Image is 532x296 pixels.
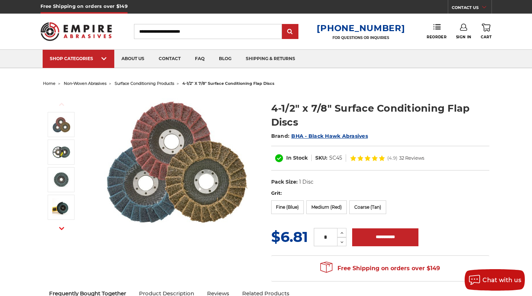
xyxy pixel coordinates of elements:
[317,23,405,33] a: [PHONE_NUMBER]
[52,198,70,216] img: Angle grinder with blue surface conditioning flap disc
[52,143,70,161] img: Black Hawk Abrasives Surface Conditioning Flap Disc - Blue
[152,50,188,68] a: contact
[286,155,308,161] span: In Stock
[427,24,446,39] a: Reorder
[283,25,297,39] input: Submit
[320,261,440,276] span: Free Shipping on orders over $149
[315,154,327,162] dt: SKU:
[114,50,152,68] a: about us
[427,35,446,39] span: Reorder
[182,81,274,86] span: 4-1/2" x 7/8" surface conditioning flap discs
[52,171,70,189] img: 4-1/2" x 7/8" Surface Conditioning Flap Discs
[104,94,248,233] img: Scotch brite flap discs
[53,97,70,112] button: Previous
[452,4,492,14] a: CONTACT US
[317,35,405,40] p: FOR QUESTIONS OR INQUIRIES
[481,35,492,39] span: Cart
[188,50,212,68] a: faq
[50,56,107,61] div: SHOP CATEGORIES
[43,81,56,86] a: home
[271,178,298,186] dt: Pack Size:
[481,24,492,39] a: Cart
[456,35,471,39] span: Sign In
[465,269,525,291] button: Chat with us
[483,277,521,283] span: Chat with us
[53,220,70,236] button: Next
[271,101,489,129] h1: 4-1/2" x 7/8" Surface Conditioning Flap Discs
[239,50,302,68] a: shipping & returns
[387,156,397,160] span: (4.9)
[299,178,313,186] dd: 1 Disc
[40,18,112,45] img: Empire Abrasives
[52,116,70,134] img: Scotch brite flap discs
[291,133,368,139] a: BHA - Black Hawk Abrasives
[399,156,424,160] span: 32 Reviews
[64,81,106,86] a: non-woven abrasives
[271,228,308,246] span: $6.81
[212,50,239,68] a: blog
[271,133,290,139] span: Brand:
[329,154,342,162] dd: SC45
[115,81,174,86] a: surface conditioning products
[271,190,489,197] label: Grit:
